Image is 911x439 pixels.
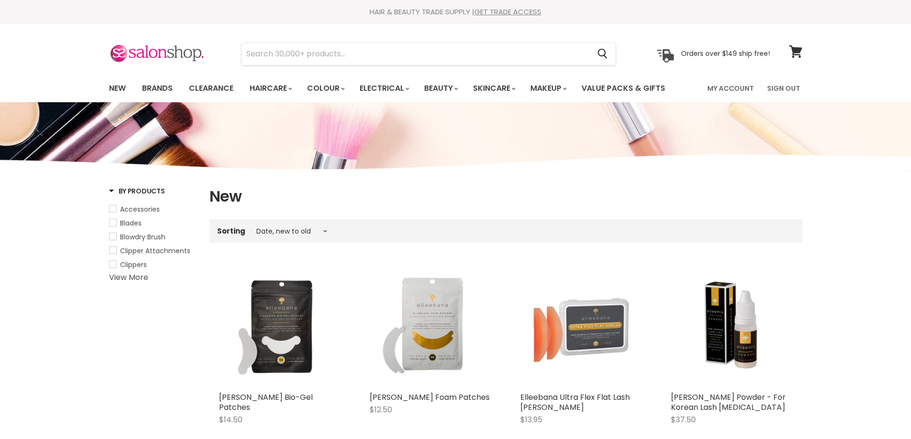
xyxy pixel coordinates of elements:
[702,78,759,98] a: My Account
[109,246,198,256] a: Clipper Attachments
[135,78,180,98] a: Brands
[241,43,616,65] form: Product
[109,259,198,270] a: Clippers
[590,43,615,65] button: Search
[97,75,814,102] nav: Main
[109,186,165,196] h3: By Products
[109,218,198,228] a: Blades
[466,78,521,98] a: Skincare
[217,227,245,235] label: Sorting
[300,78,351,98] a: Colour
[219,266,341,387] img: Elleebana ElleePure Bio-Gel Patches
[671,266,793,387] img: Elleebana ElleeMix Powder - For Korean Lash Lift Technique
[520,414,542,425] span: $13.95
[109,232,198,242] a: Blowdry Brush
[102,78,133,98] a: New
[574,78,672,98] a: Value Packs & Gifts
[370,266,492,387] img: Elleebana ElleeLuxe Foam Patches
[523,78,572,98] a: Makeup
[520,266,642,387] img: Elleebana Ultra Flex Flat Lash Shields
[120,232,165,242] span: Blowdry Brush
[671,414,696,425] span: $37.50
[863,394,901,429] iframe: Gorgias live chat messenger
[242,78,298,98] a: Haircare
[352,78,415,98] a: Electrical
[120,204,160,214] span: Accessories
[109,272,148,283] a: View More
[520,392,630,413] a: Elleebana Ultra Flex Flat Lash [PERSON_NAME]
[219,392,313,413] a: [PERSON_NAME] Bio-Gel Patches
[219,414,242,425] span: $14.50
[681,49,770,58] p: Orders over $149 ship free!
[209,186,802,206] h1: New
[109,204,198,214] a: Accessories
[120,246,190,256] span: Clipper Attachments
[474,7,541,17] a: GET TRADE ACCESS
[120,218,142,228] span: Blades
[417,78,464,98] a: Beauty
[761,78,806,98] a: Sign Out
[182,78,241,98] a: Clearance
[241,43,590,65] input: Search
[370,404,392,415] span: $12.50
[370,392,490,403] a: [PERSON_NAME] Foam Patches
[671,392,786,413] a: [PERSON_NAME] Powder - For Korean Lash [MEDICAL_DATA]
[120,260,147,269] span: Clippers
[97,7,814,17] div: HAIR & BEAUTY TRADE SUPPLY |
[102,75,687,102] ul: Main menu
